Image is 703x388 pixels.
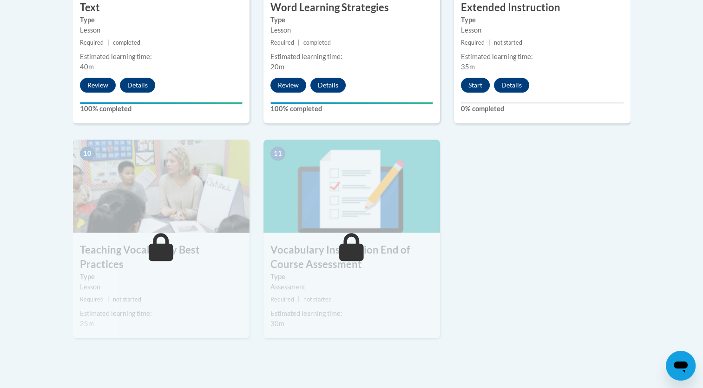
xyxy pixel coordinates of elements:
div: Lesson [80,25,243,35]
span: not started [494,39,522,46]
button: Start [461,78,490,93]
h3: Vocabulary Instruction End of Course Assessment [263,243,440,272]
span: Required [270,296,294,303]
span: Required [80,39,104,46]
span: Required [80,296,104,303]
span: Required [461,39,485,46]
div: Assessment [270,282,433,292]
div: Estimated learning time: [270,308,433,319]
span: Required [270,39,294,46]
div: Estimated learning time: [80,52,243,62]
span: | [298,39,300,46]
label: Type [80,15,243,25]
div: Estimated learning time: [461,52,624,62]
span: completed [303,39,331,46]
div: Lesson [80,282,243,292]
span: | [107,39,109,46]
div: Estimated learning time: [80,308,243,319]
label: Type [270,15,433,25]
div: Lesson [270,25,433,35]
h3: Teaching Vocabulary Best Practices [73,243,250,272]
button: Details [120,78,155,93]
span: | [107,296,109,303]
button: Details [494,78,529,93]
label: 100% completed [270,104,433,114]
div: Lesson [461,25,624,35]
label: 100% completed [80,104,243,114]
span: 25m [80,320,94,328]
img: Course Image [73,140,250,233]
span: 20m [270,63,284,71]
iframe: Button to launch messaging window [666,351,696,381]
label: 0% completed [461,104,624,114]
button: Review [270,78,306,93]
span: 10 [80,147,95,161]
img: Course Image [263,140,440,233]
div: Estimated learning time: [270,52,433,62]
label: Type [80,272,243,282]
label: Type [270,272,433,282]
span: | [298,296,300,303]
span: 40m [80,63,94,71]
button: Details [310,78,346,93]
span: 35m [461,63,475,71]
span: not started [303,296,332,303]
span: not started [113,296,141,303]
span: | [488,39,490,46]
span: 11 [270,147,285,161]
div: Your progress [270,102,433,104]
label: Type [461,15,624,25]
button: Review [80,78,116,93]
div: Your progress [80,102,243,104]
span: completed [113,39,140,46]
span: 30m [270,320,284,328]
